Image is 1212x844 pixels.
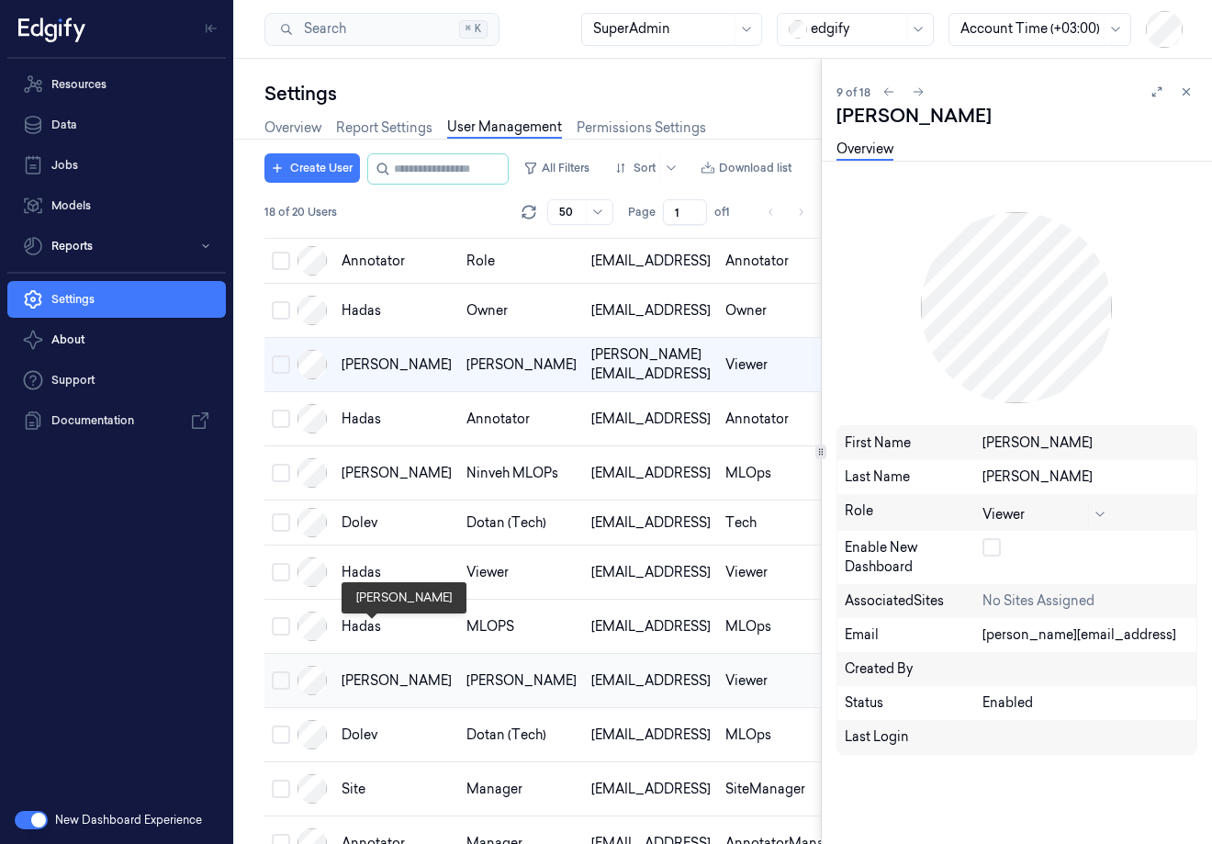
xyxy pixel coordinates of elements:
[982,693,1189,713] div: Enabled
[845,467,982,487] div: Last Name
[7,107,226,143] a: Data
[845,501,982,523] div: Role
[466,513,577,533] div: Dotan (Tech)
[7,321,226,358] button: About
[516,153,597,183] button: All Filters
[725,726,845,745] div: MLOps
[264,118,321,138] a: Overview
[758,199,814,225] nav: pagination
[836,140,893,161] a: Overview
[466,726,577,745] div: Dotan (Tech)
[7,228,226,264] button: Reports
[845,433,982,453] div: First Name
[982,591,1094,611] span: No sites assigned
[591,252,711,271] div: [EMAIL_ADDRESS]
[845,727,982,747] div: Last Login
[845,693,982,713] div: Status
[196,14,226,43] button: Toggle Navigation
[7,147,226,184] a: Jobs
[342,780,452,799] div: Site
[725,301,845,321] div: Owner
[725,671,845,691] div: Viewer
[264,204,337,220] span: 18 of 20 Users
[7,281,226,318] a: Settings
[466,563,577,582] div: Viewer
[845,625,982,645] div: Email
[7,66,226,103] a: Resources
[272,671,290,690] button: Select row
[342,513,452,533] div: Dolev
[845,659,982,679] div: Created By
[264,81,821,107] div: Settings
[342,355,452,375] div: [PERSON_NAME]
[272,301,290,320] button: Select row
[272,780,290,798] button: Select row
[466,410,577,429] div: Annotator
[466,355,577,375] div: [PERSON_NAME]
[725,513,845,533] div: Tech
[693,153,799,183] button: Download list
[725,355,845,375] div: Viewer
[272,410,290,428] button: Select row
[591,410,711,429] div: [EMAIL_ADDRESS]
[591,513,711,533] div: [EMAIL_ADDRESS]
[845,591,982,611] div: associatedSites
[336,118,432,138] a: Report Settings
[272,252,290,270] button: Select row
[297,19,346,39] span: Search
[466,780,577,799] div: Manager
[591,780,711,799] div: [EMAIL_ADDRESS]
[272,355,290,374] button: Select row
[591,726,711,745] div: [EMAIL_ADDRESS]
[342,410,452,429] div: Hadas
[272,563,290,581] button: Select row
[7,187,226,224] a: Models
[342,464,452,483] div: [PERSON_NAME]
[591,671,711,691] div: [EMAIL_ADDRESS]
[836,84,870,100] span: 9 of 18
[591,345,711,384] div: [PERSON_NAME][EMAIL_ADDRESS]
[7,402,226,439] a: Documentation
[342,617,452,636] div: Hadas
[714,204,744,220] span: of 1
[272,726,290,744] button: Select row
[342,301,452,321] div: Hadas
[628,204,656,220] span: Page
[466,252,577,271] div: role
[845,538,982,577] div: Enable new dashboard
[272,617,290,636] button: Select row
[272,464,290,482] button: Select row
[591,617,711,636] div: [EMAIL_ADDRESS]
[725,464,845,483] div: MLOps
[577,118,706,138] a: Permissions Settings
[591,464,711,483] div: [EMAIL_ADDRESS]
[982,625,1189,645] div: [PERSON_NAME][EMAIL_ADDRESS]
[591,563,711,582] div: [EMAIL_ADDRESS]
[7,362,226,399] a: Support
[342,671,452,691] div: [PERSON_NAME]
[447,118,562,139] a: User Management
[342,726,452,745] div: Dolev
[466,301,577,321] div: Owner
[264,13,499,46] button: Search⌘K
[725,617,845,636] div: MLOps
[836,103,1197,129] div: [PERSON_NAME]
[466,671,577,691] div: [PERSON_NAME]
[982,433,1189,453] div: [PERSON_NAME]
[342,563,452,582] div: Hadas
[725,563,845,582] div: Viewer
[982,467,1189,487] div: [PERSON_NAME]
[272,513,290,532] button: Select row
[725,252,845,271] div: Annotator
[466,464,577,483] div: Ninveh MLOPs
[264,153,360,183] button: Create User
[466,617,577,636] div: MLOPS
[591,301,711,321] div: [EMAIL_ADDRESS]
[725,410,845,429] div: Annotator
[342,252,452,271] div: annotator
[725,780,845,799] div: SiteManager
